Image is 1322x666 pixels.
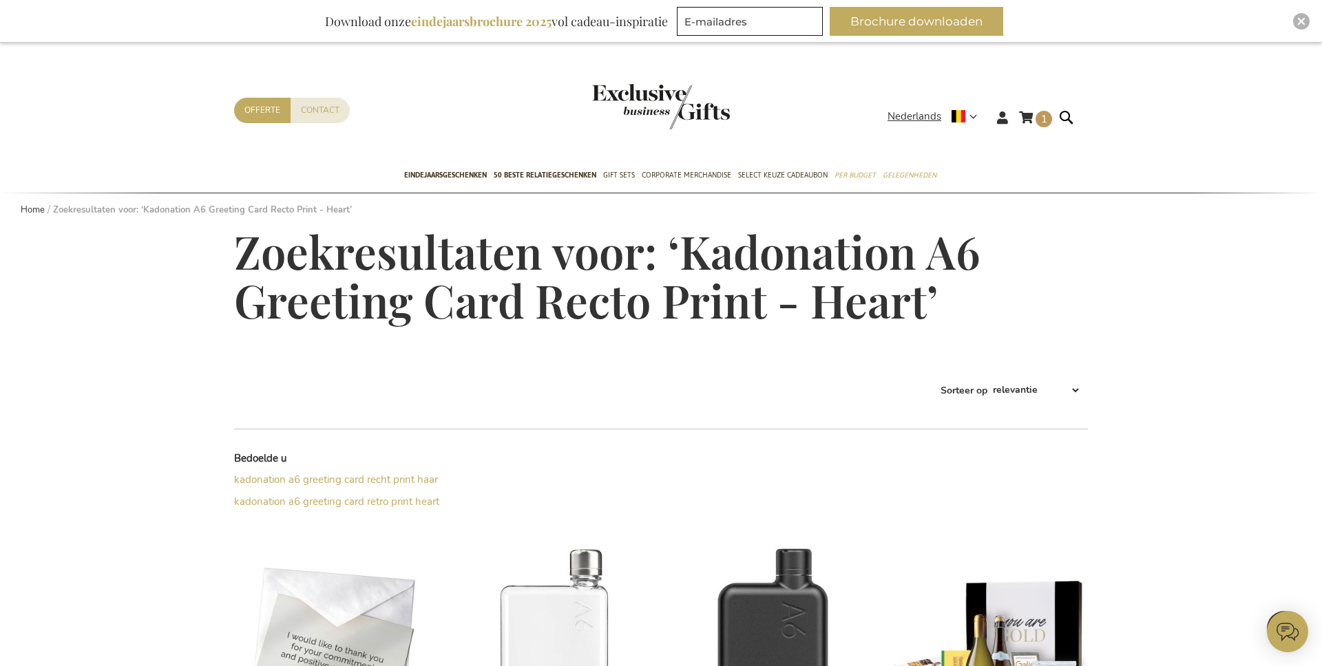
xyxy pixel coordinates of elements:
[592,84,730,129] img: Exclusive Business gifts logo
[404,168,487,182] span: Eindejaarsgeschenken
[234,222,980,330] span: Zoekresultaten voor: ‘Kadonation A6 Greeting Card Recto Print - Heart’
[677,7,823,36] input: E-mailadres
[592,84,661,129] a: store logo
[494,168,596,182] span: 50 beste relatiegeschenken
[234,451,448,466] dt: Bedoelde u
[1041,112,1047,126] span: 1
[1297,17,1305,25] img: Close
[738,168,828,182] span: Select Keuze Cadeaubon
[835,168,876,182] span: Per Budget
[53,204,352,216] strong: Zoekresultaten voor: ‘Kadonation A6 Greeting Card Recto Print - Heart’
[1293,13,1310,30] div: Close
[1019,109,1052,131] a: 1
[603,168,635,182] span: Gift Sets
[888,109,941,125] span: Nederlands
[21,204,45,216] a: Home
[319,7,674,36] div: Download onze vol cadeau-inspiratie
[941,383,987,396] label: Sorteer op
[830,7,1003,36] button: Brochure downloaden
[642,168,731,182] span: Corporate Merchandise
[677,7,827,40] form: marketing offers and promotions
[234,98,291,123] a: Offerte
[888,109,986,125] div: Nederlands
[234,495,439,508] a: kadonation a6 greeting card retro print heart
[291,98,350,123] a: Contact
[234,473,438,486] a: kadonation a6 greeting card recht print haar
[883,168,936,182] span: Gelegenheden
[411,13,552,30] b: eindejaarsbrochure 2025
[1267,611,1308,652] iframe: belco-activator-frame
